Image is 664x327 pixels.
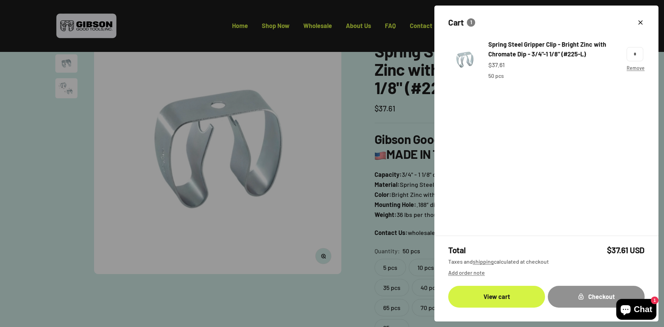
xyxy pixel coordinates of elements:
[488,60,505,70] sale-price: $37.61
[627,65,645,71] a: Remove
[473,258,494,265] a: shipping
[488,40,606,58] span: Spring Steel Gripper Clip - Bright Zinc with Chromate Dip - 3/4"-1 1/8" (#225-L)
[448,267,485,278] button: Add order note
[488,71,504,80] p: 50 pcs
[548,286,645,308] button: Checkout
[448,286,545,308] a: View cart
[562,292,631,302] div: Checkout
[614,299,658,321] inbox-online-store-chat: Shopify online store chat
[627,47,643,61] input: Change quantity
[448,257,645,266] p: Taxes and calculated at checkout
[607,244,645,256] span: $37.61 USD
[448,17,463,28] p: Cart
[488,39,620,60] a: Spring Steel Gripper Clip - Bright Zinc with Chromate Dip - 3/4"-1 1/8" (#225-L)
[467,18,475,27] cart-count: 1
[448,269,485,276] span: Add order note
[448,43,481,76] img: Gripper clip, made & shipped from the USA!
[448,244,466,256] span: Total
